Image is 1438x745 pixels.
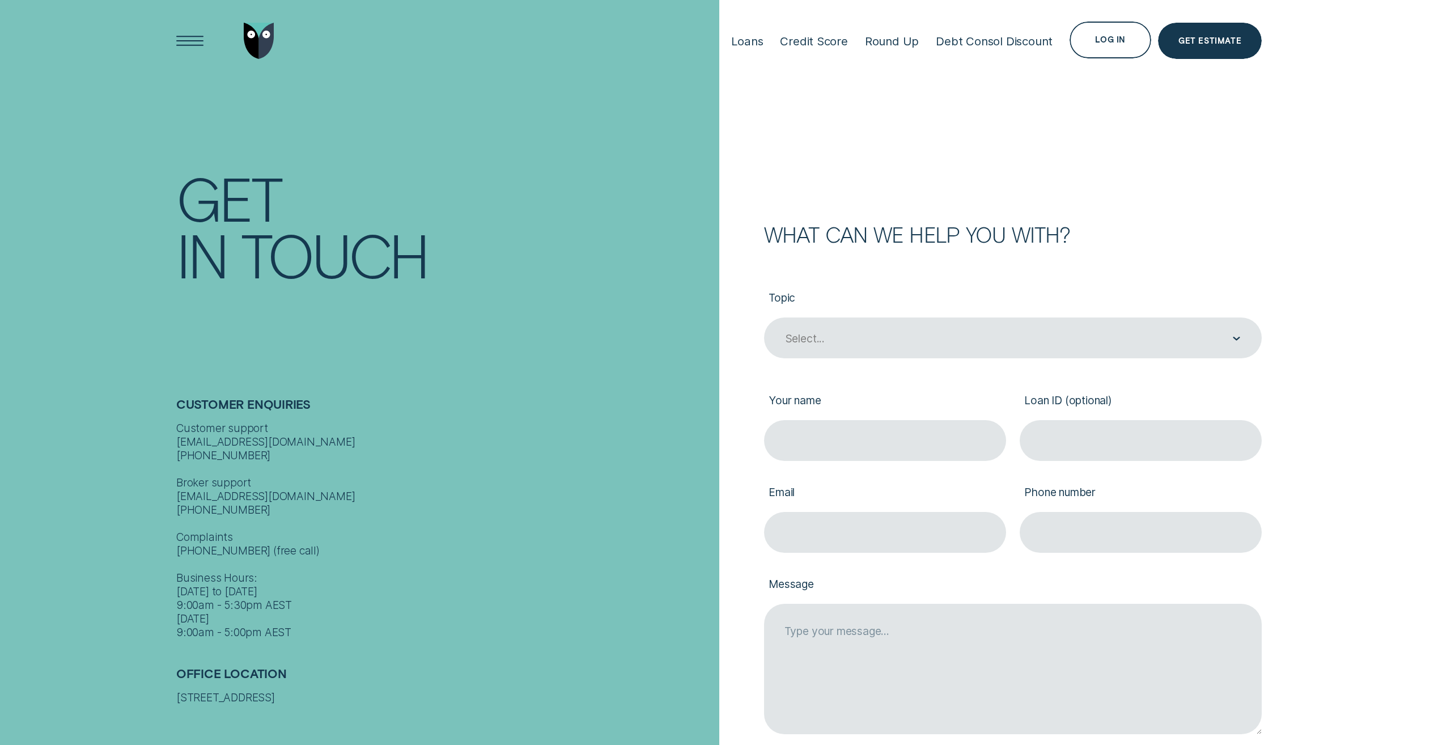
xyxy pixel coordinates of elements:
[764,475,1006,512] label: Email
[176,421,712,639] div: Customer support [EMAIL_ADDRESS][DOMAIN_NAME] [PHONE_NUMBER] Broker support [EMAIL_ADDRESS][DOMAI...
[865,34,919,48] div: Round Up
[1158,23,1262,60] a: Get Estimate
[764,225,1262,245] h2: What can we help you with?
[764,280,1262,318] label: Topic
[176,397,712,421] h2: Customer Enquiries
[764,566,1262,604] label: Message
[176,666,712,691] h2: Office Location
[176,169,281,226] div: Get
[176,169,712,283] h1: Get In Touch
[780,34,848,48] div: Credit Score
[176,691,712,704] div: [STREET_ADDRESS]
[731,34,763,48] div: Loans
[241,226,427,282] div: Touch
[1070,22,1151,58] button: Log in
[172,23,209,60] button: Open Menu
[1020,475,1262,512] label: Phone number
[244,23,274,60] img: Wisr
[764,382,1006,420] label: Your name
[936,34,1053,48] div: Debt Consol Discount
[176,226,227,282] div: In
[786,332,825,345] div: Select...
[1020,382,1262,420] label: Loan ID (optional)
